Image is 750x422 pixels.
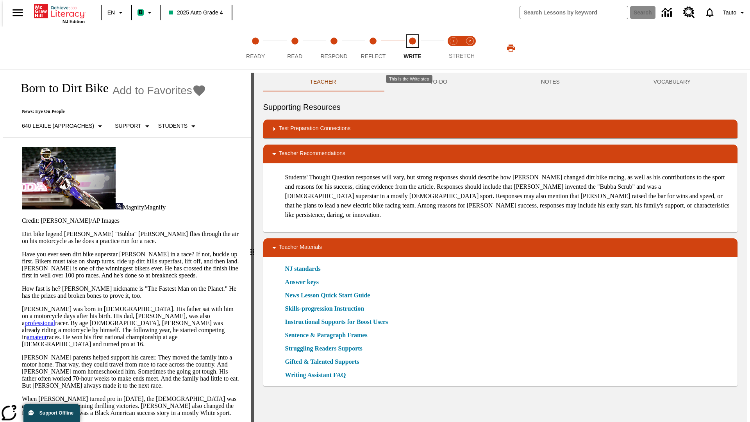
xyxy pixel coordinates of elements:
p: Students [158,122,187,130]
span: Add to Favorites [112,84,192,97]
p: Dirt bike legend [PERSON_NAME] "Bubba" [PERSON_NAME] flies through the air on his motorcycle as h... [22,231,241,245]
span: 2025 Auto Grade 4 [169,9,223,17]
span: Magnify [144,204,166,211]
button: TO-DO [383,73,494,91]
text: 2 [469,39,471,43]
a: Sentence & Paragraph Frames, Will open in new browser window or tab [285,331,368,340]
div: reading [3,73,251,418]
span: EN [107,9,115,17]
a: Struggling Readers Supports [285,344,367,353]
div: Home [34,3,85,24]
a: Resource Center, Will open in new tab [679,2,700,23]
p: Teacher Materials [279,243,322,252]
button: Support Offline [23,404,80,422]
span: Tauto [723,9,736,17]
button: Stretch Read step 1 of 2 [442,27,465,70]
p: [PERSON_NAME] was born in [DEMOGRAPHIC_DATA]. His father sat with him on a motorcycle days after ... [22,306,241,348]
h1: Born to Dirt Bike [12,81,109,95]
span: Reflect [361,53,386,59]
p: News: Eye On People [12,109,206,114]
input: search field [520,6,628,19]
button: Ready step 1 of 5 [233,27,278,70]
button: Stretch Respond step 2 of 2 [459,27,481,70]
a: Skills-progression Instruction, Will open in new browser window or tab [285,304,364,313]
div: activity [254,73,747,422]
span: B [139,7,143,17]
p: 640 Lexile (Approaches) [22,122,94,130]
button: Select Student [155,119,201,133]
div: Teacher Recommendations [263,145,737,163]
div: Press Enter or Spacebar and then press right and left arrow keys to move the slider [251,73,254,422]
p: How fast is he? [PERSON_NAME] nickname is "The Fastest Man on the Planet." He has the prizes and ... [22,285,241,299]
p: Credit: [PERSON_NAME]/AP Images [22,217,241,224]
button: Reflect step 4 of 5 [350,27,396,70]
a: Instructional Supports for Boost Users, Will open in new browser window or tab [285,317,388,327]
img: Magnify [116,203,123,209]
div: Teacher Materials [263,238,737,257]
p: When [PERSON_NAME] turned pro in [DATE], the [DEMOGRAPHIC_DATA] was an instant , winning thrillin... [22,395,241,417]
button: Respond step 3 of 5 [311,27,357,70]
text: 1 [452,39,454,43]
button: Print [498,41,523,55]
span: Write [404,53,421,59]
a: sensation [46,402,70,409]
button: Scaffolds, Support [112,119,155,133]
div: Test Preparation Connections [263,120,737,138]
a: professional [25,320,55,326]
span: Support Offline [39,410,73,416]
span: STRETCH [449,53,475,59]
button: Boost Class color is mint green. Change class color [134,5,157,20]
span: Magnify [123,204,144,211]
span: Read [287,53,302,59]
a: Data Center [657,2,679,23]
a: Writing Assistant FAQ [285,370,351,380]
p: Support [115,122,141,130]
button: Profile/Settings [720,5,750,20]
h6: Supporting Resources [263,101,737,113]
button: Teacher [263,73,383,91]
button: Open side menu [6,1,29,24]
div: Instructional Panel Tabs [263,73,737,91]
span: Ready [246,53,265,59]
a: amateur [27,334,47,340]
div: This is the Write step [386,75,432,83]
span: NJ Edition [62,19,85,24]
p: [PERSON_NAME] parents helped support his career. They moved the family into a motor home. That wa... [22,354,241,389]
button: NOTES [494,73,607,91]
button: Add to Favorites - Born to Dirt Bike [112,84,206,97]
p: Test Preparation Connections [279,124,351,134]
button: Write step 5 of 5 [390,27,435,70]
p: Teacher Recommendations [279,149,345,159]
a: News Lesson Quick Start Guide, Will open in new browser window or tab [285,291,370,300]
button: Select Lexile, 640 Lexile (Approaches) [19,119,108,133]
span: Respond [320,53,347,59]
a: NJ standards [285,264,325,274]
p: Students' Thought Question responses will vary, but strong responses should describe how [PERSON_... [285,173,731,220]
button: Language: EN, Select a language [104,5,129,20]
img: Motocross racer James Stewart flies through the air on his dirt bike. [22,147,116,209]
button: VOCABULARY [607,73,737,91]
a: Answer keys, Will open in new browser window or tab [285,277,319,287]
p: Have you ever seen dirt bike superstar [PERSON_NAME] in a race? If not, buckle up first. Bikers m... [22,251,241,279]
a: Gifted & Talented Supports [285,357,364,367]
button: Read step 2 of 5 [272,27,317,70]
a: Notifications [700,2,720,23]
